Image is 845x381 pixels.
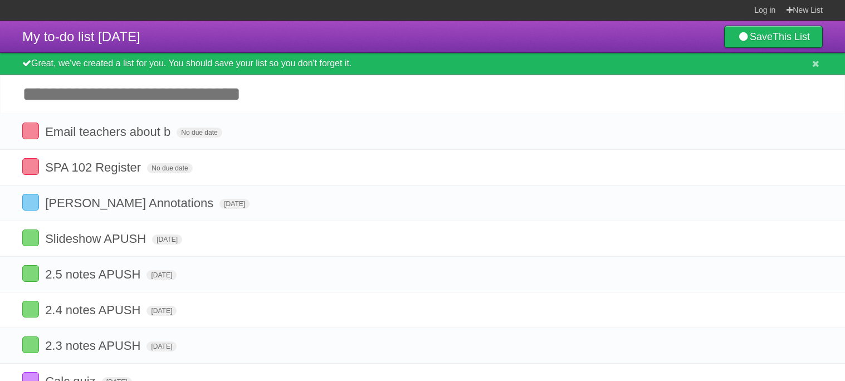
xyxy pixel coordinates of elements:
[22,301,39,317] label: Done
[146,270,177,280] span: [DATE]
[45,339,143,353] span: 2.3 notes APUSH
[219,199,250,209] span: [DATE]
[22,158,39,175] label: Done
[146,341,177,351] span: [DATE]
[22,336,39,353] label: Done
[45,303,143,317] span: 2.4 notes APUSH
[22,229,39,246] label: Done
[45,232,149,246] span: Slideshow APUSH
[724,26,823,48] a: SaveThis List
[45,267,143,281] span: 2.5 notes APUSH
[45,125,173,139] span: Email teachers about b
[22,194,39,211] label: Done
[147,163,192,173] span: No due date
[152,235,182,245] span: [DATE]
[22,29,140,44] span: My to-do list [DATE]
[146,306,177,316] span: [DATE]
[45,196,216,210] span: [PERSON_NAME] Annotations
[22,123,39,139] label: Done
[177,128,222,138] span: No due date
[22,265,39,282] label: Done
[773,31,810,42] b: This List
[45,160,144,174] span: SPA 102 Register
